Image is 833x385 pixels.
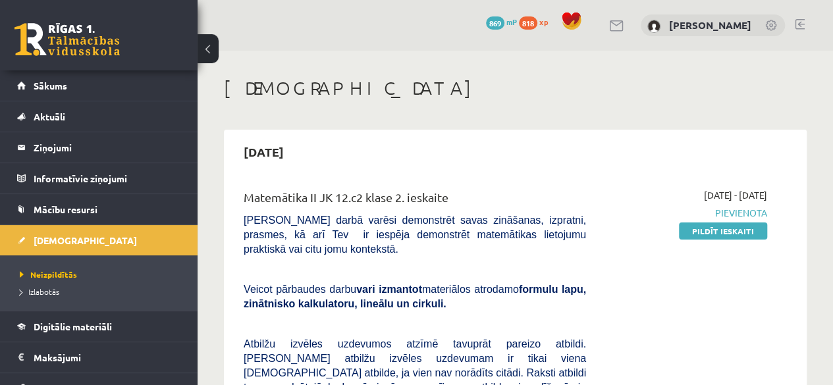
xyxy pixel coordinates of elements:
span: xp [539,16,548,27]
h1: [DEMOGRAPHIC_DATA] [224,77,807,99]
a: Sākums [17,70,181,101]
a: Aktuāli [17,101,181,132]
span: Mācību resursi [34,203,97,215]
a: 818 xp [519,16,554,27]
a: Maksājumi [17,342,181,372]
b: vari izmantot [356,284,422,295]
span: mP [506,16,517,27]
a: Pildīt ieskaiti [679,222,767,240]
a: Ziņojumi [17,132,181,163]
span: [DATE] - [DATE] [704,188,767,202]
span: Aktuāli [34,111,65,122]
img: Katrīne Rubene [647,20,660,33]
a: Informatīvie ziņojumi [17,163,181,193]
span: Izlabotās [20,286,59,297]
a: [DEMOGRAPHIC_DATA] [17,225,181,255]
b: formulu lapu, zinātnisko kalkulatoru, lineālu un cirkuli. [244,284,586,309]
a: Rīgas 1. Tālmācības vidusskola [14,23,120,56]
span: Digitālie materiāli [34,321,112,332]
span: 869 [486,16,504,30]
legend: Ziņojumi [34,132,181,163]
span: [DEMOGRAPHIC_DATA] [34,234,137,246]
legend: Informatīvie ziņojumi [34,163,181,193]
a: Mācību resursi [17,194,181,224]
div: Matemātika II JK 12.c2 klase 2. ieskaite [244,188,586,213]
span: [PERSON_NAME] darbā varēsi demonstrēt savas zināšanas, izpratni, prasmes, kā arī Tev ir iespēja d... [244,215,586,255]
a: Neizpildītās [20,269,184,280]
a: Izlabotās [20,286,184,297]
h2: [DATE] [230,136,297,167]
legend: Maksājumi [34,342,181,372]
span: Veicot pārbaudes darbu materiālos atrodamo [244,284,586,309]
a: Digitālie materiāli [17,311,181,342]
span: Sākums [34,80,67,91]
a: [PERSON_NAME] [669,18,751,32]
span: Pievienota [606,206,767,220]
a: 869 mP [486,16,517,27]
span: 818 [519,16,537,30]
span: Neizpildītās [20,269,77,280]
